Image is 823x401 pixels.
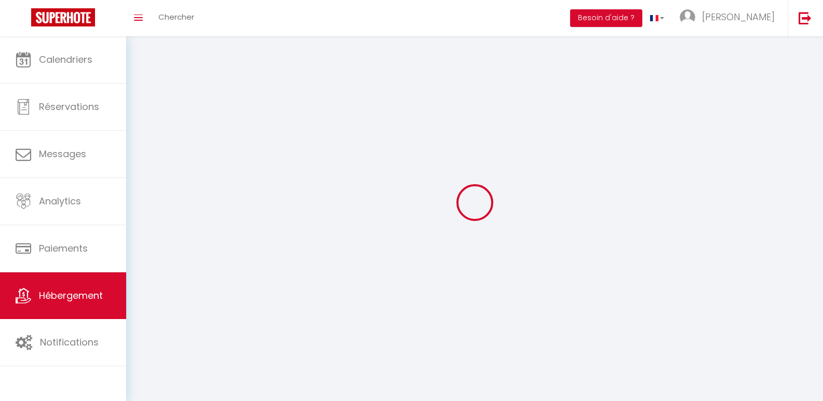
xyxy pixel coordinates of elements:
[158,11,194,22] span: Chercher
[570,9,642,27] button: Besoin d'aide ?
[680,9,695,25] img: ...
[39,242,88,255] span: Paiements
[40,336,99,349] span: Notifications
[779,354,815,393] iframe: Chat
[39,100,99,113] span: Réservations
[39,195,81,208] span: Analytics
[39,53,92,66] span: Calendriers
[799,11,812,24] img: logout
[31,8,95,26] img: Super Booking
[39,147,86,160] span: Messages
[702,10,775,23] span: [PERSON_NAME]
[39,289,103,302] span: Hébergement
